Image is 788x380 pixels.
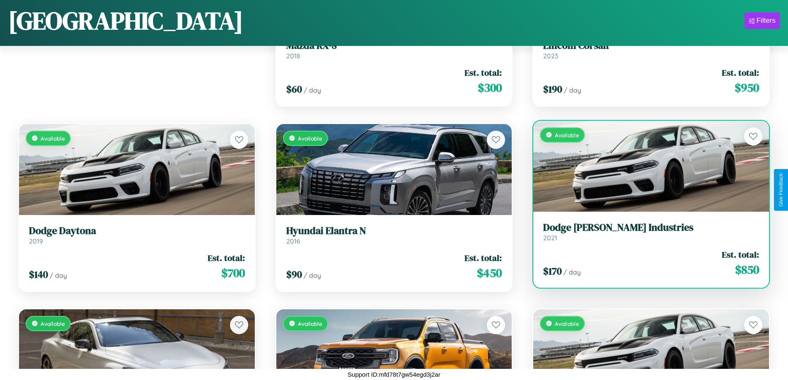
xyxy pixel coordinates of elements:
span: 2016 [286,237,300,245]
h3: Lincoln Corsair [543,40,759,52]
span: $ 60 [286,82,302,96]
span: $ 700 [221,265,245,281]
span: / day [304,86,321,94]
span: 2018 [286,52,300,60]
span: / day [50,271,67,280]
span: 2023 [543,52,558,60]
span: Available [298,320,322,327]
h3: Mazda RX-8 [286,40,502,52]
a: Hyundai Elantra N2016 [286,225,502,245]
h3: Dodge [PERSON_NAME] Industries [543,222,759,234]
span: Est. total: [465,67,502,79]
span: Available [41,320,65,327]
span: / day [564,86,581,94]
span: $ 140 [29,268,48,281]
span: $ 950 [735,79,759,96]
span: Available [298,135,322,142]
div: Filters [757,17,776,25]
span: Est. total: [722,249,759,261]
span: Est. total: [208,252,245,264]
span: $ 190 [543,82,562,96]
span: 2021 [543,234,557,242]
span: Est. total: [465,252,502,264]
span: 2019 [29,237,43,245]
h3: Hyundai Elantra N [286,225,502,237]
span: $ 90 [286,268,302,281]
p: Support ID: mfd78t7gw54egd3j2ar [347,369,440,380]
span: Available [555,320,579,327]
span: $ 300 [478,79,502,96]
span: Est. total: [722,67,759,79]
a: Dodge Daytona2019 [29,225,245,245]
span: Available [555,131,579,139]
span: $ 450 [477,265,502,281]
a: Mazda RX-82018 [286,40,502,60]
h3: Dodge Daytona [29,225,245,237]
span: Available [41,135,65,142]
h1: [GEOGRAPHIC_DATA] [8,4,243,38]
button: Filters [745,12,780,29]
span: / day [563,268,581,276]
span: $ 170 [543,264,562,278]
span: $ 850 [735,261,759,278]
div: Give Feedback [778,173,784,207]
a: Lincoln Corsair2023 [543,40,759,60]
a: Dodge [PERSON_NAME] Industries2021 [543,222,759,242]
span: / day [304,271,321,280]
